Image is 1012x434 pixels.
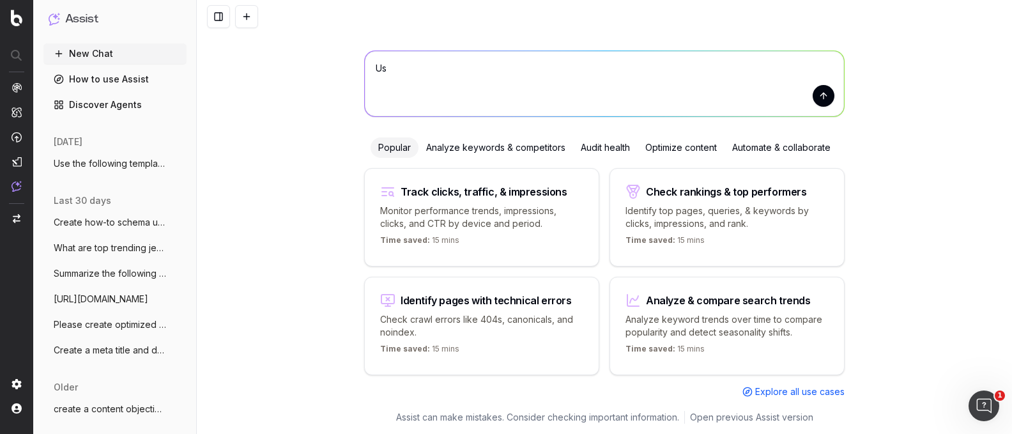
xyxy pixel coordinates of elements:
p: Check crawl errors like 404s, canonicals, and noindex. [380,313,583,339]
p: 15 mins [380,344,459,359]
button: What are top trending jewelry product ty [43,238,187,258]
img: Analytics [11,82,22,93]
span: Create how-to schema using the following [54,216,166,229]
button: New Chat [43,43,187,64]
span: Time saved: [380,344,430,353]
span: last 30 days [54,194,111,207]
button: [URL][DOMAIN_NAME] [43,289,187,309]
div: Check rankings & top performers [646,187,807,197]
iframe: Intercom live chat [969,391,999,421]
textarea: Us [365,51,844,116]
img: Switch project [13,214,20,223]
span: Please create optimized titles and descr [54,318,166,331]
span: Explore all use cases [755,385,845,398]
span: Create a meta title and description for [54,344,166,357]
button: Assist [49,10,181,28]
span: [DATE] [54,136,82,148]
div: Track clicks, traffic, & impressions [401,187,567,197]
button: Create a meta title and description for [43,340,187,360]
p: Analyze keyword trends over time to compare popularity and detect seasonality shifts. [625,313,829,339]
div: Optimize content [638,137,724,158]
span: [URL][DOMAIN_NAME] [54,293,148,306]
span: 1 [995,391,1005,401]
div: Automate & collaborate [724,137,838,158]
div: Identify pages with technical errors [401,295,572,306]
img: Assist [11,181,22,192]
p: Identify top pages, queries, & keywords by clicks, impressions, and rank. [625,205,829,230]
img: Assist [49,13,60,25]
span: Time saved: [625,235,675,245]
p: 15 mins [625,235,705,251]
p: Assist can make mistakes. Consider checking important information. [396,411,679,424]
h1: Assist [65,10,98,28]
img: Activation [11,132,22,143]
img: Studio [11,157,22,167]
button: Create how-to schema using the following [43,212,187,233]
button: Please create optimized titles and descr [43,314,187,335]
span: create a content objective for an articl [54,403,166,415]
div: Analyze keywords & competitors [418,137,573,158]
div: Analyze & compare search trends [646,295,811,306]
p: 15 mins [380,235,459,251]
span: Time saved: [380,235,430,245]
a: Open previous Assist version [690,411,813,424]
p: 15 mins [625,344,705,359]
span: Summarize the following from a results p [54,267,166,280]
p: Monitor performance trends, impressions, clicks, and CTR by device and period. [380,205,583,230]
button: Use the following template: SEO Summary [43,153,187,174]
span: What are top trending jewelry product ty [54,242,166,254]
img: Intelligence [11,107,22,118]
button: create a content objective for an articl [43,399,187,419]
span: older [54,381,78,394]
span: Time saved: [625,344,675,353]
a: How to use Assist [43,69,187,89]
div: Audit health [573,137,638,158]
img: My account [11,403,22,414]
span: Use the following template: SEO Summary [54,157,166,170]
img: Setting [11,379,22,389]
button: Summarize the following from a results p [43,263,187,284]
img: Botify logo [11,10,22,26]
a: Discover Agents [43,95,187,115]
a: Explore all use cases [742,385,845,398]
div: Popular [371,137,418,158]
